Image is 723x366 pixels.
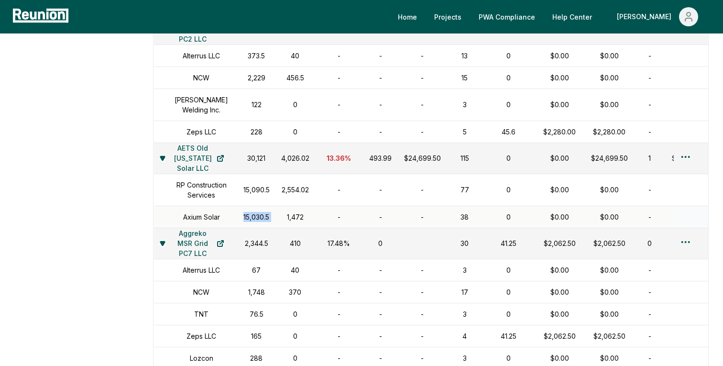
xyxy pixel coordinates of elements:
[363,281,398,303] td: -
[666,89,715,121] td: -
[591,185,628,195] div: $0.00
[398,259,447,281] td: -
[447,259,483,281] td: 3
[617,7,675,26] div: [PERSON_NAME]
[363,174,398,206] td: -
[591,212,628,222] div: $0.00
[609,7,706,26] button: [PERSON_NAME]
[171,180,232,200] h1: RP Construction Services
[390,7,425,26] a: Home
[243,265,270,275] div: 67
[591,287,628,297] div: $0.00
[591,100,628,110] div: $0.00
[165,20,232,39] a: Aggreko MSR Grid PC2 LLC
[634,281,666,303] td: -
[634,44,666,67] td: -
[183,212,220,222] h1: Axium Solar
[398,174,447,206] td: -
[591,127,628,137] div: $2,280.00
[315,281,363,303] td: -
[398,281,447,303] td: -
[315,121,363,143] td: -
[591,238,628,248] div: $2,062.50
[363,67,398,89] td: -
[634,174,666,206] td: -
[666,44,715,67] td: -
[186,331,216,341] h1: Zeps LLC
[243,185,270,195] div: 15,090.5
[243,287,270,297] div: 1,748
[634,67,666,89] td: -
[427,7,469,26] a: Projects
[540,287,580,297] div: $0.00
[666,325,715,347] td: -
[390,7,713,26] nav: Main
[489,238,528,248] div: 41.25
[471,7,543,26] a: PWA Compliance
[591,309,628,319] div: $0.00
[165,149,232,168] a: AETS Old [US_STATE] Solar LLC
[281,287,309,297] div: 370
[591,353,628,363] div: $0.00
[243,331,270,341] div: 165
[489,212,528,222] div: 0
[281,331,309,341] div: 0
[243,100,270,110] div: 122
[281,51,309,61] div: 40
[540,100,580,110] div: $0.00
[666,174,715,206] td: -
[398,67,447,89] td: -
[186,127,216,137] h1: Zeps LLC
[591,153,628,163] div: $24,699.50
[183,265,220,275] h1: Alterrus LLC
[281,153,309,163] div: 4,026.02
[666,67,715,89] td: -
[190,353,213,363] h1: Lozcon
[447,325,483,347] td: 4
[363,303,398,325] td: -
[489,353,528,363] div: 0
[666,259,715,281] td: -
[447,303,483,325] td: 3
[315,325,363,347] td: -
[672,153,709,163] div: $69,030.00
[281,353,309,363] div: 0
[315,44,363,67] td: -
[447,281,483,303] td: 17
[540,127,580,137] div: $2,280.00
[447,121,483,143] td: 5
[398,44,447,67] td: -
[639,153,660,163] div: 1
[489,309,528,319] div: 0
[540,185,580,195] div: $0.00
[183,51,220,61] h1: Alterrus LLC
[398,325,447,347] td: -
[447,228,483,259] td: 30
[315,206,363,228] td: -
[666,206,715,228] td: -
[281,100,309,110] div: 0
[540,265,580,275] div: $0.00
[369,153,393,163] div: 493.99
[447,206,483,228] td: 38
[243,238,270,248] div: 2,344.5
[315,67,363,89] td: -
[243,51,270,61] div: 373.5
[447,174,483,206] td: 77
[315,174,363,206] td: -
[666,281,715,303] td: -
[591,265,628,275] div: $0.00
[591,73,628,83] div: $0.00
[398,206,447,228] td: -
[363,89,398,121] td: -
[363,121,398,143] td: -
[634,89,666,121] td: -
[489,153,528,163] div: 0
[489,287,528,297] div: 0
[489,127,528,137] div: 45.6
[447,143,483,174] td: 115
[193,287,209,297] h1: NCW
[540,309,580,319] div: $0.00
[666,303,715,325] td: -
[540,73,580,83] div: $0.00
